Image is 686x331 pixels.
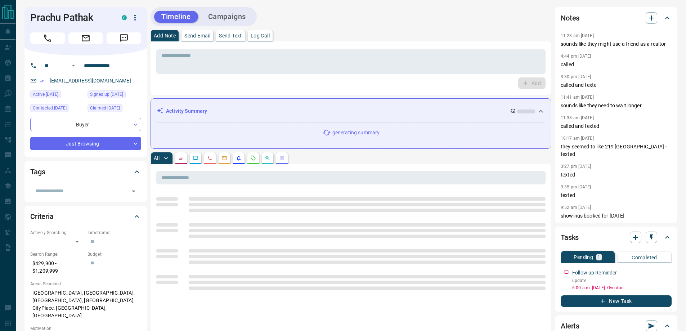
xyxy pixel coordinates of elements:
p: 11:41 am [DATE] [561,95,594,100]
svg: Listing Alerts [236,155,242,161]
a: [EMAIL_ADDRESS][DOMAIN_NAME] [50,78,131,84]
p: Actively Searching: [30,229,84,236]
button: Open [69,61,78,70]
h2: Tags [30,166,45,178]
svg: Agent Actions [279,155,285,161]
div: Wed Sep 10 2025 [30,104,84,114]
span: Call [30,32,65,44]
div: Just Browsing [30,137,141,150]
div: Sun Oct 12 2025 [30,90,84,100]
p: Completed [632,255,657,260]
h2: Tasks [561,232,579,243]
svg: Lead Browsing Activity [193,155,198,161]
div: Tasks [561,229,672,246]
p: $429,900 - $1,209,999 [30,258,84,277]
div: Sat Jan 25 2025 [88,104,141,114]
h2: Notes [561,12,579,24]
svg: Email Verified [40,79,45,84]
svg: Requests [250,155,256,161]
p: 3:35 pm [DATE] [561,184,591,189]
span: Message [107,32,141,44]
p: called [561,61,672,68]
svg: Calls [207,155,213,161]
p: update [572,277,672,284]
p: texted [561,192,672,199]
svg: Notes [178,155,184,161]
svg: Opportunities [265,155,270,161]
div: Tags [30,163,141,180]
p: Follow up Reminder [572,269,617,277]
span: Email [68,32,103,44]
p: Add Note [154,33,176,38]
p: Pending [574,255,593,260]
p: 4:44 pm [DATE] [561,54,591,59]
p: Timeframe: [88,229,141,236]
span: Contacted [DATE] [33,104,67,112]
span: Signed up [DATE] [90,91,123,98]
p: showings booked for [DATE] [561,212,672,220]
div: Criteria [30,208,141,225]
p: sounds like they need to wait longer [561,102,672,109]
p: 6:00 a.m. [DATE] - Overdue [572,285,672,291]
p: texted [561,171,672,179]
span: Active [DATE] [33,91,58,98]
div: Buyer [30,118,141,131]
button: Timeline [154,11,198,23]
div: Notes [561,9,672,27]
button: Open [129,186,139,196]
p: 3:30 pm [DATE] [561,74,591,79]
p: they seemed to like 219 [GEOGRAPHIC_DATA] - texted [561,143,672,158]
h1: Prachu Pathak [30,12,111,23]
p: 11:38 am [DATE] [561,115,594,120]
p: called and texted [561,122,672,130]
span: Claimed [DATE] [90,104,120,112]
p: Send Text [219,33,242,38]
p: Activity Summary [166,107,207,115]
svg: Emails [221,155,227,161]
p: 1 [597,255,600,260]
div: condos.ca [122,15,127,20]
p: Budget: [88,251,141,258]
p: 10:17 am [DATE] [561,136,594,141]
p: called and texte [561,81,672,89]
p: All [154,156,160,161]
div: Sat Jan 25 2025 [88,90,141,100]
p: 3:27 pm [DATE] [561,164,591,169]
button: New Task [561,295,672,307]
p: Log Call [251,33,270,38]
p: [GEOGRAPHIC_DATA], [GEOGRAPHIC_DATA], [GEOGRAPHIC_DATA], [GEOGRAPHIC_DATA], CityPlace, [GEOGRAPHI... [30,287,141,322]
p: 9:52 am [DATE] [561,205,591,210]
div: Activity Summary [157,104,545,118]
p: 11:23 am [DATE] [561,33,594,38]
p: Search Range: [30,251,84,258]
h2: Criteria [30,211,54,222]
p: sounds like they might use a friend as a realtor [561,40,672,48]
p: Areas Searched: [30,281,141,287]
p: generating summary [332,129,380,137]
p: Send Email [184,33,210,38]
button: Campaigns [201,11,253,23]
